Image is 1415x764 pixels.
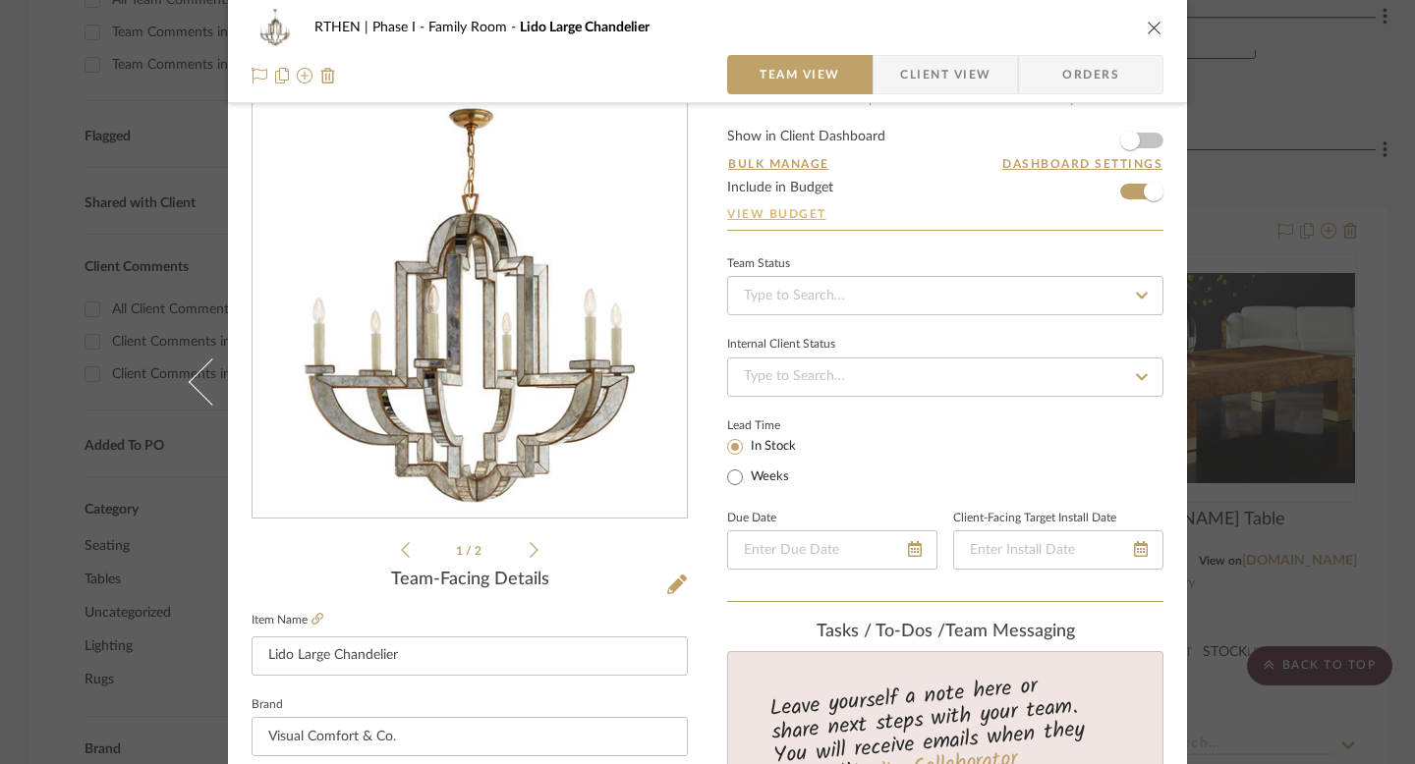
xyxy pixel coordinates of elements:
[252,700,283,710] label: Brand
[727,530,937,570] input: Enter Due Date
[727,357,1163,397] input: Type to Search…
[466,545,475,557] span: /
[953,514,1116,523] label: Client-Facing Target Install Date
[747,468,789,486] label: Weeks
[252,636,688,676] input: Enter Item Name
[727,206,1163,222] a: View Budget
[456,545,466,557] span: 1
[252,717,688,756] input: Enter Brand
[320,68,336,83] img: Remove from project
[760,55,840,94] span: Team View
[747,438,796,456] label: In Stock
[252,612,323,628] label: Item Name
[1001,155,1163,173] button: Dashboard Settings
[252,570,688,591] div: Team-Facing Details
[727,340,835,350] div: Internal Client Status
[727,514,776,523] label: Due Date
[520,21,650,34] span: Lido Large Chandelier
[727,276,1163,315] input: Type to Search…
[817,623,945,640] span: Tasks / To-Dos /
[475,545,484,557] span: 2
[727,622,1163,643] div: team Messaging
[727,259,790,269] div: Team Status
[314,21,428,34] span: RTHEN | Phase I
[900,55,990,94] span: Client View
[727,155,830,173] button: Bulk Manage
[1041,55,1141,94] span: Orders
[953,530,1163,570] input: Enter Install Date
[256,92,683,518] img: e7164914-1fac-4766-be94-fcd098b4c1f5_436x436.jpg
[252,8,299,47] img: e7164914-1fac-4766-be94-fcd098b4c1f5_48x40.jpg
[727,416,828,434] label: Lead Time
[1146,19,1163,36] button: close
[727,434,828,489] mat-radio-group: Select item type
[253,92,687,518] div: 0
[428,21,520,34] span: Family Room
